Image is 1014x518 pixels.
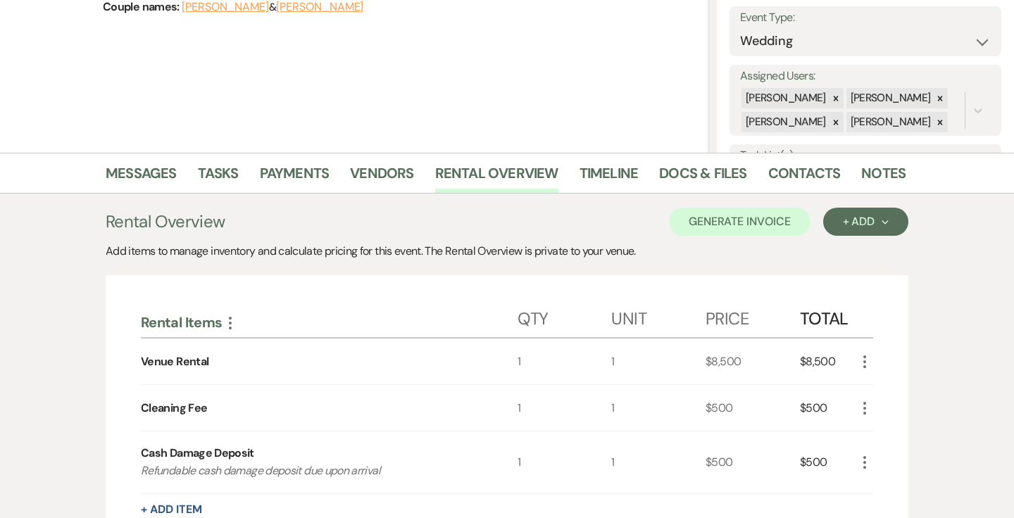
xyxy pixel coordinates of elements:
div: 1 [518,385,612,431]
div: $500 [800,431,856,493]
div: 1 [611,339,706,384]
h3: Rental Overview [106,209,225,234]
div: Unit [611,295,706,337]
div: 1 [518,339,612,384]
div: Qty [518,295,612,337]
a: Tasks [198,162,239,193]
label: Event Type: [740,8,991,28]
div: [PERSON_NAME] [741,88,828,108]
div: [PERSON_NAME] [741,112,828,132]
button: + Add [823,208,908,236]
div: [PERSON_NAME] [846,112,933,132]
div: Cash Damage Deposit [141,445,254,462]
a: Timeline [580,162,639,193]
button: [PERSON_NAME] [276,1,363,13]
div: Add items to manage inventory and calculate pricing for this event. The Rental Overview is privat... [106,243,908,260]
a: Contacts [768,162,841,193]
div: 1 [518,431,612,493]
a: Rental Overview [435,162,558,193]
div: + Add [843,216,889,227]
div: Venue Rental [141,353,208,370]
label: Assigned Users: [740,66,991,87]
div: $8,500 [706,339,800,384]
p: Refundable cash damage deposit due upon arrival [141,462,480,480]
a: Notes [861,162,906,193]
a: Vendors [350,162,413,193]
div: $500 [706,385,800,431]
div: Price [706,295,800,337]
a: Payments [260,162,330,193]
button: + Add Item [141,504,202,515]
div: 1 [611,385,706,431]
div: Rental Items [141,313,518,331]
button: [PERSON_NAME] [182,1,269,13]
div: Total [800,295,856,337]
div: $8,500 [800,339,856,384]
a: Docs & Files [659,162,746,193]
div: $500 [800,385,856,431]
a: Messages [106,162,177,193]
div: 1 [611,431,706,493]
button: Generate Invoice [669,208,810,236]
label: Task List(s): [740,146,991,166]
div: Cleaning Fee [141,400,207,417]
div: $500 [706,431,800,493]
div: [PERSON_NAME] [846,88,933,108]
